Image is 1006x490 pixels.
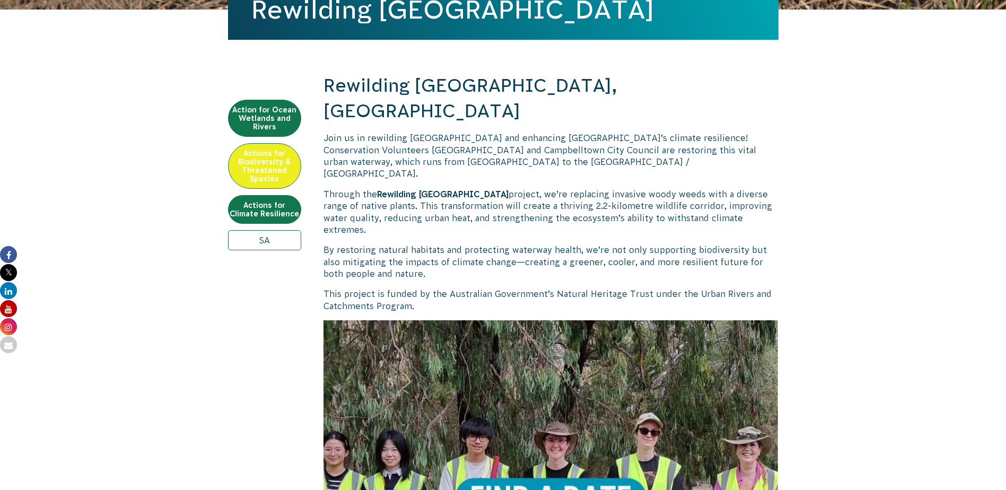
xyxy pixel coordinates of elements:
[323,73,778,124] h2: Rewilding [GEOGRAPHIC_DATA], [GEOGRAPHIC_DATA]
[323,189,772,234] span: project, we’re replacing invasive woody weeds with a diverse range of native plants. This transfo...
[228,100,301,137] a: Action for Ocean Wetlands and Rivers
[228,143,301,189] a: Actions for Biodiversity & Threatened Species
[228,195,301,224] a: Actions for Climate Resilience
[323,189,377,199] span: Through the
[323,133,756,178] span: Join us in rewilding [GEOGRAPHIC_DATA] and enhancing [GEOGRAPHIC_DATA]’s climate resilience! Cons...
[323,245,767,278] span: By restoring natural habitats and protecting waterway health, we’re not only supporting biodivers...
[377,189,509,199] span: Rewilding [GEOGRAPHIC_DATA]
[228,230,301,250] a: SA
[323,289,772,310] span: This project is funded by the Australian Government’s Natural Heritage Trust under the Urban Rive...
